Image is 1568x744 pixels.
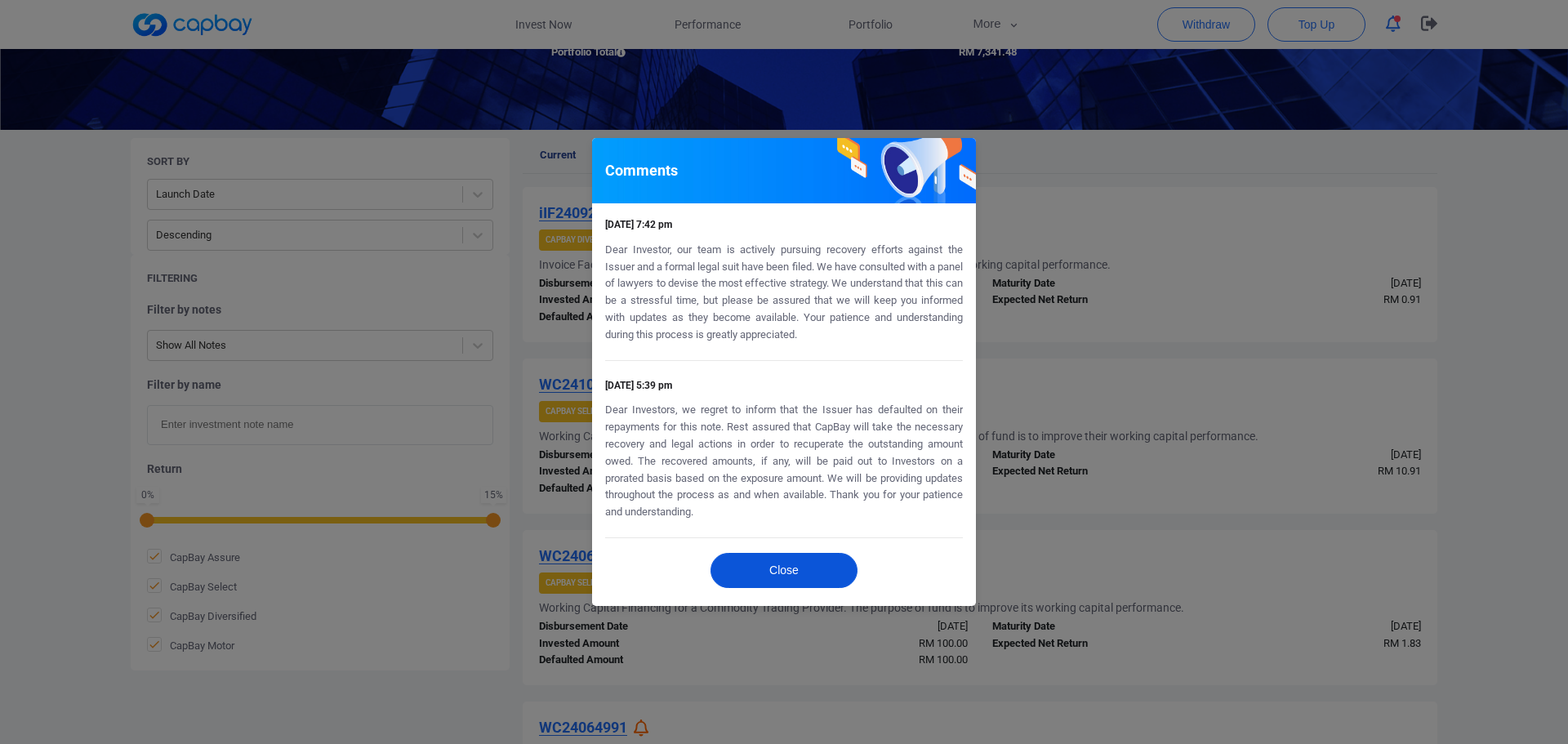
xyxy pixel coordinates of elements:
button: Close [710,553,857,588]
span: [DATE] 5:39 pm [605,380,672,391]
span: [DATE] 7:42 pm [605,219,672,230]
p: Dear Investors, we regret to inform that the Issuer has defaulted on their repayments for this no... [605,402,963,521]
h5: Comments [605,161,678,180]
p: Dear Investor, our team is actively pursuing recovery efforts against the Issuer and a formal leg... [605,242,963,344]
